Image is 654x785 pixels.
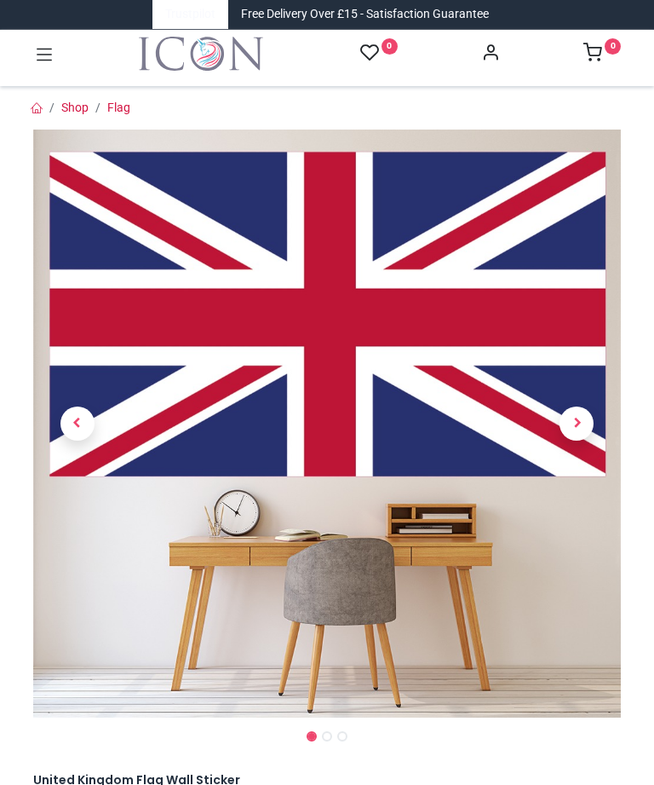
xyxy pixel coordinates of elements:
a: Shop [61,101,89,114]
span: Previous [60,407,95,441]
sup: 0 [605,38,621,55]
a: 0 [360,43,398,64]
a: Logo of Icon Wall Stickers [139,37,263,71]
a: Next [533,218,622,630]
a: Account Info [481,48,500,61]
span: Next [559,407,594,441]
a: Previous [33,218,122,630]
img: United Kingdom Flag Wall Sticker [33,130,621,718]
sup: 0 [381,38,398,55]
a: 0 [583,48,621,61]
img: Icon Wall Stickers [139,37,263,71]
a: Trustpilot [165,6,215,23]
a: Flag [107,101,130,114]
div: Free Delivery Over £15 - Satisfaction Guarantee [241,6,489,23]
